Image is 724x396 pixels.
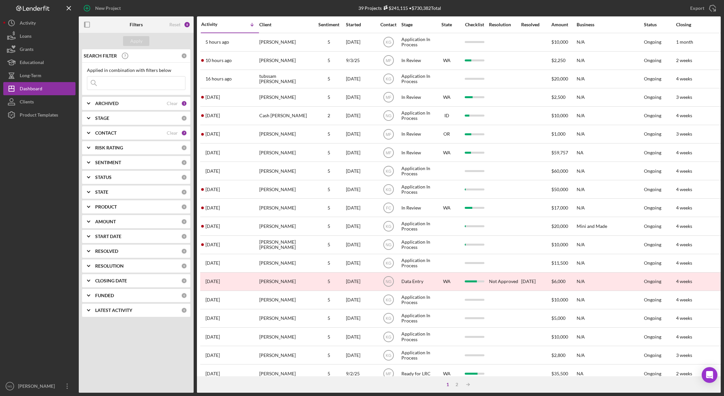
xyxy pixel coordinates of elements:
[551,315,565,321] span: $5,000
[644,224,661,229] div: Ongoing
[346,125,375,143] div: [DATE]
[386,150,391,155] text: MF
[401,181,433,198] div: Application In Process
[551,131,565,137] span: $1,000
[312,150,345,155] div: 5
[644,260,661,266] div: Ongoing
[401,89,433,106] div: In Review
[676,334,692,340] time: 4 weeks
[382,5,408,11] div: $241,115
[20,69,41,84] div: Long-Term
[676,260,692,266] time: 4 weeks
[259,346,311,364] div: [PERSON_NAME]
[577,52,642,69] div: N/A
[95,293,114,298] b: FUNDED
[205,150,220,155] time: 2025-09-15 16:21
[95,160,121,165] b: SENTIMENT
[346,217,375,235] div: [DATE]
[346,89,375,106] div: [DATE]
[702,367,717,383] div: Open Intercom Messenger
[20,108,58,123] div: Product Templates
[551,260,568,266] span: $11,500
[312,242,345,247] div: 5
[312,353,345,358] div: 5
[434,95,460,100] div: WA
[401,107,433,124] div: Application In Process
[577,365,642,382] div: NA
[551,22,576,27] div: Amount
[401,328,433,345] div: Application In Process
[676,205,692,210] time: 4 weeks
[205,371,220,376] time: 2025-09-11 04:11
[181,189,187,195] div: 0
[312,95,345,100] div: 5
[644,187,661,192] div: Ongoing
[201,22,230,27] div: Activity
[386,279,392,284] text: NG
[3,108,75,121] button: Product Templates
[259,125,311,143] div: [PERSON_NAME]
[3,56,75,69] button: Educational
[3,16,75,30] button: Activity
[184,21,190,28] div: 8
[644,297,661,302] div: Ongoing
[259,310,311,327] div: [PERSON_NAME]
[3,43,75,56] a: Grants
[346,346,375,364] div: [DATE]
[259,273,311,290] div: [PERSON_NAME]
[205,131,220,137] time: 2025-09-15 23:47
[644,316,661,321] div: Ongoing
[312,371,345,376] div: 5
[95,263,124,269] b: RESOLUTION
[167,130,178,136] div: Clear
[181,307,187,313] div: 0
[312,168,345,174] div: 5
[3,30,75,43] a: Loans
[401,254,433,272] div: Application In Process
[676,131,692,137] time: 3 weeks
[551,297,568,302] span: $10,000
[205,353,220,358] time: 2025-09-11 22:12
[386,261,391,266] text: KG
[3,69,75,82] button: Long-Term
[644,334,661,340] div: Ongoing
[205,334,220,340] time: 2025-09-12 02:08
[644,22,675,27] div: Status
[577,22,642,27] div: Business
[259,89,311,106] div: [PERSON_NAME]
[401,22,433,27] div: Stage
[577,162,642,180] div: N/A
[312,58,345,63] div: 5
[205,205,220,210] time: 2025-09-15 01:23
[346,22,375,27] div: Started
[401,236,433,253] div: Application In Process
[452,382,461,387] div: 2
[167,101,178,106] div: Clear
[259,107,311,124] div: Cash [PERSON_NAME]
[259,33,311,51] div: [PERSON_NAME]
[312,76,345,81] div: 5
[577,217,642,235] div: Mini and Made
[95,234,121,239] b: START DATE
[401,217,433,235] div: Application In Process
[386,335,391,339] text: KG
[312,39,345,45] div: 5
[130,22,143,27] b: Filters
[644,95,661,100] div: Ongoing
[95,145,123,150] b: RISK RATING
[95,308,132,313] b: LATEST ACTIVITY
[386,58,391,63] text: MF
[644,371,661,376] div: Ongoing
[460,22,488,27] div: Checklist
[205,58,232,63] time: 2025-09-17 04:51
[386,187,391,192] text: KG
[346,144,375,161] div: [DATE]
[551,273,576,290] div: $6,000
[312,334,345,340] div: 5
[181,278,187,284] div: 0
[259,236,311,253] div: [PERSON_NAME] [PERSON_NAME]
[259,162,311,180] div: [PERSON_NAME]
[181,293,187,298] div: 0
[259,22,311,27] div: Client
